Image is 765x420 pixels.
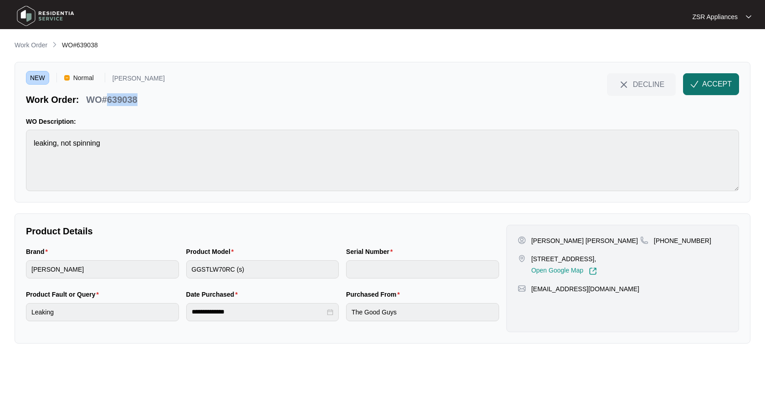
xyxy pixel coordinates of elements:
textarea: leaking, not spinning [26,130,739,191]
p: ZSR Appliances [692,12,738,21]
a: Work Order [13,40,49,51]
p: [PERSON_NAME] [112,75,165,85]
input: Brand [26,260,179,278]
label: Product Model [186,247,238,256]
span: WO#639038 [62,41,98,49]
p: WO Description: [26,117,739,126]
p: [PERSON_NAME] [PERSON_NAME] [531,236,638,245]
label: Serial Number [346,247,396,256]
input: Product Model [186,260,339,278]
span: ACCEPT [702,79,732,90]
img: check-Icon [690,80,699,88]
input: Date Purchased [192,307,326,317]
img: Vercel Logo [64,75,70,81]
img: close-Icon [618,79,629,90]
img: map-pin [518,254,526,263]
input: Serial Number [346,260,499,278]
img: chevron-right [51,41,58,48]
label: Date Purchased [186,290,241,299]
img: residentia service logo [14,2,77,30]
input: Product Fault or Query [26,303,179,321]
button: close-IconDECLINE [607,73,676,95]
img: map-pin [518,284,526,293]
p: [EMAIL_ADDRESS][DOMAIN_NAME] [531,284,639,293]
p: [STREET_ADDRESS], [531,254,597,263]
span: Normal [70,71,97,85]
p: [PHONE_NUMBER] [654,236,711,245]
label: Brand [26,247,51,256]
p: Product Details [26,225,499,238]
img: map-pin [640,236,648,244]
span: DECLINE [633,79,664,89]
img: user-pin [518,236,526,244]
p: Work Order: [26,93,79,106]
p: WO#639038 [86,93,137,106]
img: Link-External [589,267,597,275]
input: Purchased From [346,303,499,321]
label: Product Fault or Query [26,290,102,299]
a: Open Google Map [531,267,597,275]
img: dropdown arrow [746,15,751,19]
p: Work Order [15,40,47,50]
span: NEW [26,71,49,85]
button: check-IconACCEPT [683,73,739,95]
label: Purchased From [346,290,403,299]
